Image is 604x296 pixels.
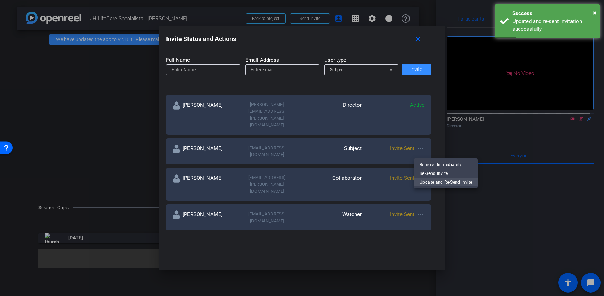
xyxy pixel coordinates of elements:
button: Close [593,7,597,18]
span: Remove Immediately [420,160,472,169]
div: Success [512,9,595,17]
span: Re-Send Invite [420,169,472,177]
span: × [593,8,597,17]
span: Update and Re-Send Invite [420,178,472,186]
div: Updated and re-sent invitation successfully [512,17,595,33]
